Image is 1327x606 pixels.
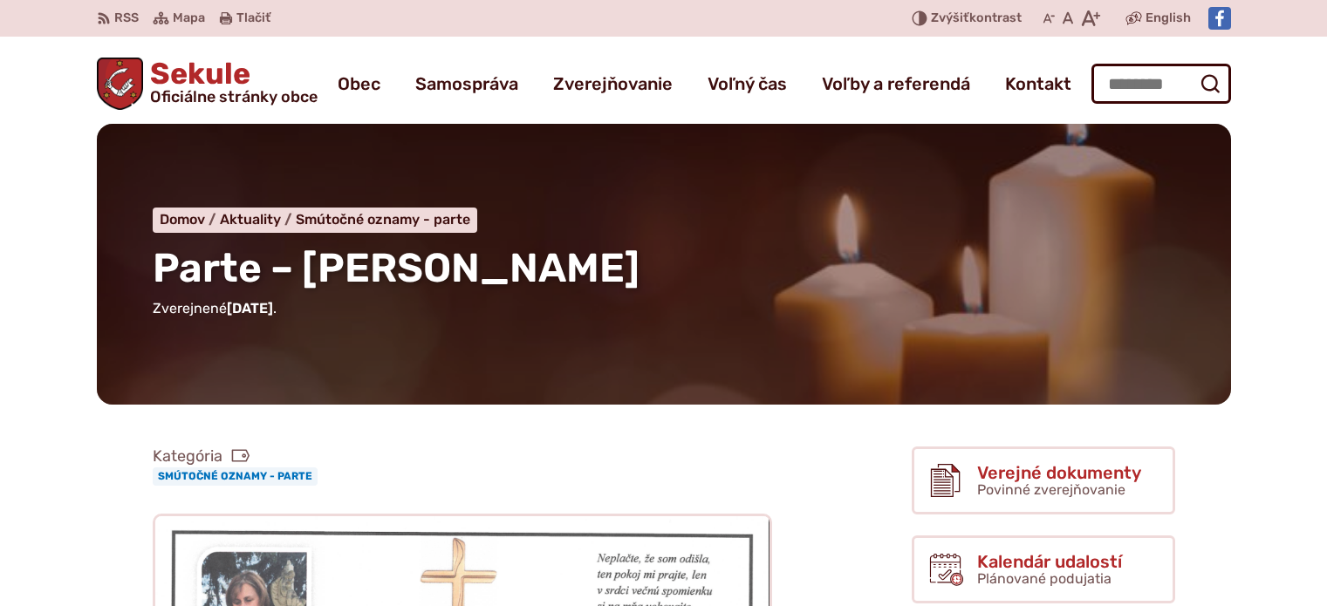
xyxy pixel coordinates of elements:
span: Domov [160,211,205,228]
a: Smútočné oznamy - parte [153,467,318,485]
span: Kalendár udalostí [977,552,1122,571]
a: Logo Sekule, prejsť na domovskú stránku. [97,58,318,110]
span: Sekule [143,59,318,105]
span: Zvýšiť [931,10,969,25]
span: Aktuality [220,211,281,228]
span: Plánované podujatia [977,570,1112,587]
span: Kategória [153,446,325,466]
a: Obec [338,59,380,108]
a: English [1142,8,1194,29]
a: Kontakt [1005,59,1071,108]
span: RSS [114,8,139,29]
span: English [1146,8,1191,29]
span: Verejné dokumenty [977,463,1141,482]
a: Voľný čas [708,59,787,108]
a: Domov [160,211,220,228]
img: Prejsť na Facebook stránku [1208,7,1231,30]
span: Oficiálne stránky obce [150,89,318,105]
span: Mapa [173,8,205,29]
span: Tlačiť [236,11,270,26]
span: Parte – [PERSON_NAME] [153,244,640,292]
a: Kalendár udalostí Plánované podujatia [912,535,1175,603]
a: Voľby a referendá [822,59,970,108]
a: Verejné dokumenty Povinné zverejňovanie [912,446,1175,514]
span: [DATE] [227,300,273,317]
a: Aktuality [220,211,296,228]
a: Samospráva [415,59,518,108]
img: Prejsť na domovskú stránku [97,58,144,110]
a: Zverejňovanie [553,59,673,108]
span: kontrast [931,11,1022,26]
span: Povinné zverejňovanie [977,481,1125,498]
a: Smútočné oznamy - parte [296,211,470,228]
p: Zverejnené . [153,297,1175,320]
